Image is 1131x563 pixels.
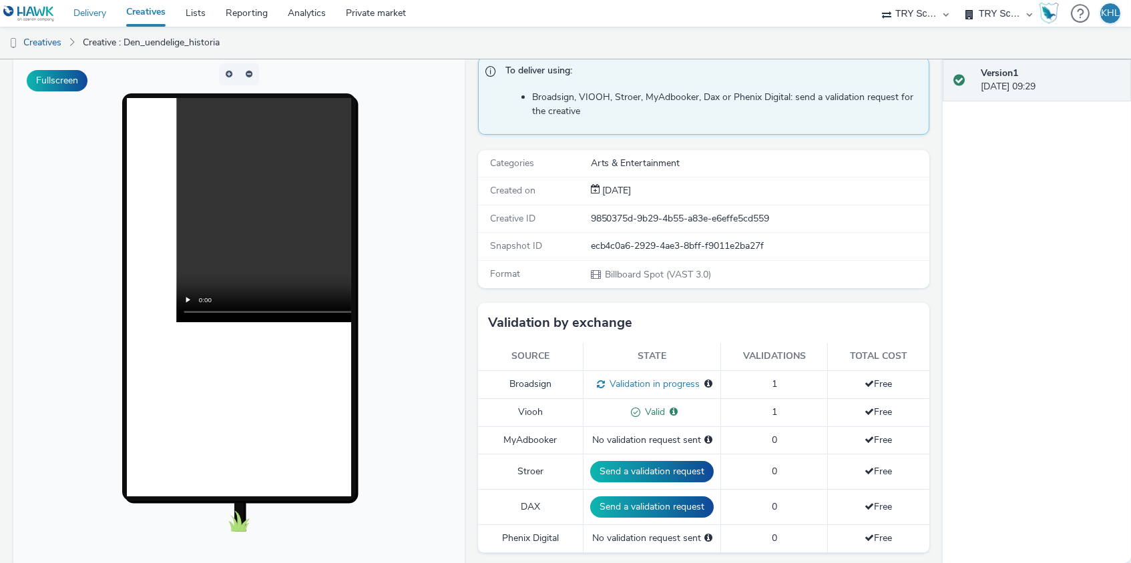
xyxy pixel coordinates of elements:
span: 0 [772,500,777,513]
div: Creation 06 October 2025, 09:29 [600,184,632,197]
td: Phenix Digital [478,525,584,552]
span: Snapshot ID [490,239,542,252]
span: To deliver using: [505,64,915,81]
img: undefined Logo [3,5,55,22]
span: Free [865,378,892,390]
span: Free [865,532,892,544]
img: dooh [7,37,20,50]
td: DAX [478,490,584,525]
div: No validation request sent [590,434,714,447]
span: Created on [490,184,535,197]
td: Broadsign [478,370,584,398]
span: Creative ID [490,212,535,225]
a: Creative : Den_uendelige_historia [76,27,226,59]
th: Validations [721,343,828,370]
div: Arts & Entertainment [591,157,928,170]
span: Billboard Spot (VAST 3.0) [604,268,712,281]
span: Valid [640,406,665,418]
span: 0 [772,434,777,446]
span: Free [865,500,892,513]
span: Categories [490,157,534,169]
span: Validation in progress [605,378,700,390]
div: No validation request sent [590,532,714,545]
div: Please select a deal below and click on Send to send a validation request to MyAdbooker. [704,434,712,447]
td: Stroer [478,454,584,489]
span: 0 [772,465,777,478]
div: KHL [1101,3,1120,23]
span: 1 [772,378,777,390]
th: Source [478,343,584,370]
td: MyAdbooker [478,426,584,454]
div: Please select a deal below and click on Send to send a validation request to Phenix Digital. [704,532,712,545]
div: ecb4c0a6-2929-4ae3-8bff-f9011e2ba27f [591,239,928,253]
li: Broadsign, VIOOH, Stroer, MyAdbooker, Dax or Phenix Digital: send a validation request for the cr... [532,91,922,118]
span: Free [865,465,892,478]
img: Hawk Academy [1039,3,1059,24]
h3: Validation by exchange [488,313,632,333]
button: Send a validation request [590,461,714,482]
a: Hawk Academy [1039,3,1064,24]
th: State [584,343,721,370]
span: 0 [772,532,777,544]
button: Fullscreen [27,70,87,91]
td: Viooh [478,398,584,426]
span: 1 [772,406,777,418]
span: Free [865,434,892,446]
strong: Version 1 [981,67,1018,79]
span: [DATE] [600,184,632,197]
div: 9850375d-9b29-4b55-a83e-e6effe5cd559 [591,212,928,225]
th: Total cost [828,343,929,370]
span: Free [865,406,892,418]
div: [DATE] 09:29 [981,67,1120,94]
span: Format [490,267,520,280]
button: Send a validation request [590,496,714,518]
